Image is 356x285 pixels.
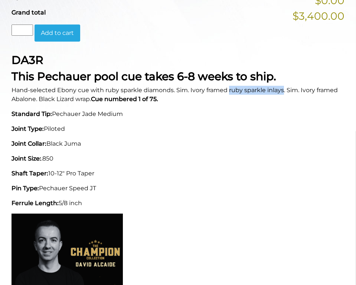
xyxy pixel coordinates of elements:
input: Product quantity [12,25,33,36]
strong: DA3R [12,53,43,67]
p: 5/8 inch [12,199,344,208]
strong: This Pechauer pool cue takes 6-8 weeks to ship. [12,69,276,83]
p: Black Juma [12,139,344,148]
button: Add to cart [35,25,80,42]
strong: Joint Type: [12,125,44,132]
strong: Shaft Taper: [12,170,48,177]
p: Pechauer Speed JT [12,184,344,193]
p: 10-12" Pro Taper [12,169,344,178]
strong: Ferrule Length: [12,200,59,207]
p: Pechauer Jade Medium [12,110,344,119]
strong: Joint Collar: [12,140,46,147]
span: $3,400.00 [293,8,344,24]
p: .850 [12,154,344,163]
strong: Cue numbered 1 of 75. [91,95,158,103]
strong: Pin Type: [12,185,39,192]
span: Hand-selected Ebony cue with ruby sparkle diamonds. Sim. Ivory framed ruby sparkle inlays. Sim. I... [12,87,338,103]
strong: Standard Tip: [12,110,52,117]
strong: Joint Size: [12,155,41,162]
p: Piloted [12,124,344,133]
span: Grand total [12,9,46,16]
